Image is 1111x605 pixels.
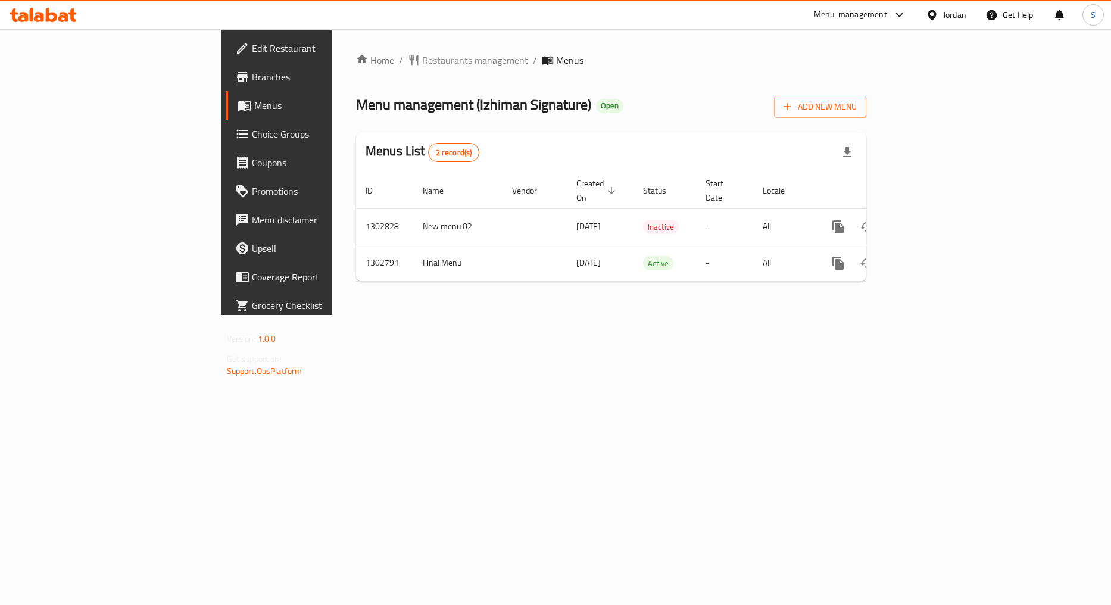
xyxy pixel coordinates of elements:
[227,363,302,379] a: Support.OpsPlatform
[643,256,673,270] div: Active
[356,53,866,67] nav: breadcrumb
[696,245,753,281] td: -
[1091,8,1096,21] span: S
[226,205,407,234] a: Menu disclaimer
[227,331,256,347] span: Version:
[643,183,682,198] span: Status
[226,34,407,63] a: Edit Restaurant
[763,183,800,198] span: Locale
[512,183,553,198] span: Vendor
[824,213,853,241] button: more
[226,63,407,91] a: Branches
[226,120,407,148] a: Choice Groups
[252,41,397,55] span: Edit Restaurant
[413,208,503,245] td: New menu 02
[408,53,528,67] a: Restaurants management
[227,351,282,367] span: Get support on:
[824,249,853,277] button: more
[533,53,537,67] li: /
[366,183,388,198] span: ID
[356,91,591,118] span: Menu management ( Izhiman Signature )
[943,8,966,21] div: Jordan
[226,91,407,120] a: Menus
[429,147,479,158] span: 2 record(s)
[422,53,528,67] span: Restaurants management
[596,101,623,111] span: Open
[596,99,623,113] div: Open
[226,291,407,320] a: Grocery Checklist
[366,142,479,162] h2: Menus List
[413,245,503,281] td: Final Menu
[423,183,459,198] span: Name
[696,208,753,245] td: -
[258,331,276,347] span: 1.0.0
[814,173,948,209] th: Actions
[556,53,583,67] span: Menus
[226,177,407,205] a: Promotions
[252,127,397,141] span: Choice Groups
[226,148,407,177] a: Coupons
[576,255,601,270] span: [DATE]
[753,245,814,281] td: All
[252,270,397,284] span: Coverage Report
[252,70,397,84] span: Branches
[706,176,739,205] span: Start Date
[643,257,673,270] span: Active
[254,98,397,113] span: Menus
[853,213,881,241] button: Change Status
[784,99,857,114] span: Add New Menu
[428,143,480,162] div: Total records count
[252,213,397,227] span: Menu disclaimer
[226,234,407,263] a: Upsell
[252,298,397,313] span: Grocery Checklist
[753,208,814,245] td: All
[833,138,862,167] div: Export file
[252,241,397,255] span: Upsell
[356,173,948,282] table: enhanced table
[853,249,881,277] button: Change Status
[643,220,679,234] span: Inactive
[774,96,866,118] button: Add New Menu
[226,263,407,291] a: Coverage Report
[252,155,397,170] span: Coupons
[576,219,601,234] span: [DATE]
[576,176,619,205] span: Created On
[252,184,397,198] span: Promotions
[814,8,887,22] div: Menu-management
